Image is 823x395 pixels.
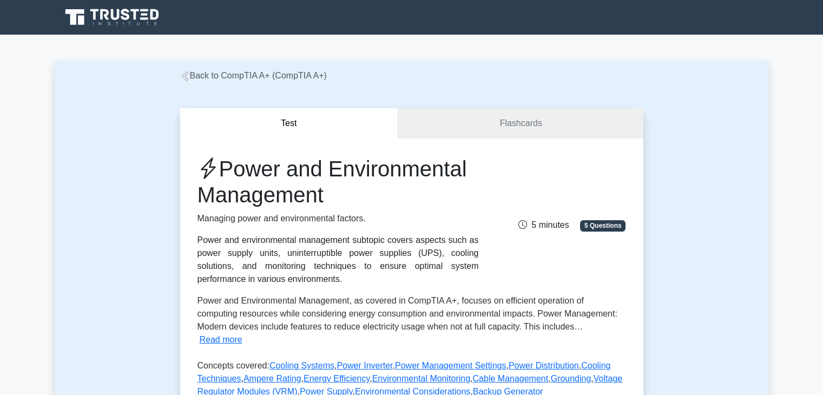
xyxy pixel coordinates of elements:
a: Back to CompTIA A+ (CompTIA A+) [180,71,327,80]
a: Ampere Rating [243,374,301,383]
a: Flashcards [398,108,643,139]
span: Power and Environmental Management, as covered in CompTIA A+, focuses on efficient operation of c... [197,296,617,331]
button: Test [180,108,399,139]
a: Environmental Monitoring [372,374,470,383]
p: Managing power and environmental factors. [197,212,479,225]
div: Power and environmental management subtopic covers aspects such as power supply units, uninterrup... [197,234,479,286]
h1: Power and Environmental Management [197,156,479,208]
a: Power Management Settings [395,361,506,370]
a: Energy Efficiency [304,374,370,383]
span: 5 minutes [518,220,569,229]
a: Cable Management [473,374,549,383]
span: 5 Questions [580,220,626,231]
a: Cooling Systems [269,361,334,370]
a: Power Inverter [337,361,392,370]
button: Read more [200,333,242,346]
a: Power Distribution [509,361,579,370]
a: Grounding [551,374,591,383]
